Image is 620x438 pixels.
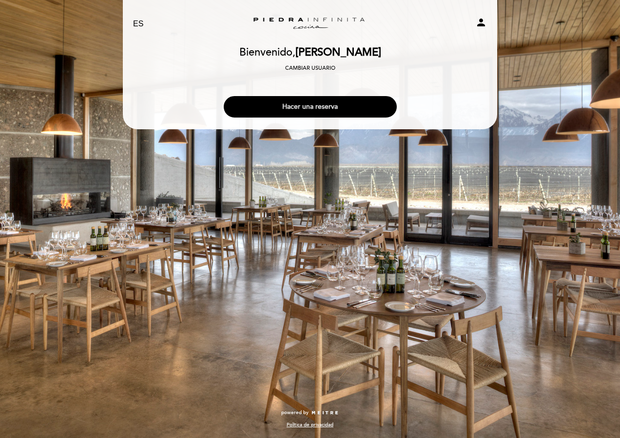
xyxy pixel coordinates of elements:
a: Política de privacidad [287,421,333,428]
button: Cambiar usuario [282,64,338,73]
h2: Bienvenido, [239,47,381,59]
a: powered by [281,409,339,416]
img: MEITRE [311,411,339,416]
i: person [475,17,487,28]
button: Hacer una reserva [224,96,397,118]
a: Zuccardi [PERSON_NAME][GEOGRAPHIC_DATA] - Restaurant [GEOGRAPHIC_DATA] [249,11,371,38]
button: person [475,17,487,32]
span: powered by [281,409,309,416]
